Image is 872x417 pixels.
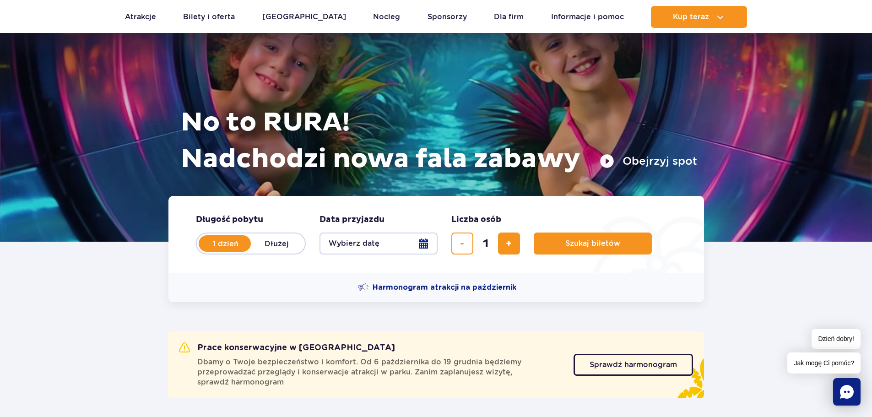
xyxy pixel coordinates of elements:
[451,233,473,255] button: usuń bilet
[262,6,346,28] a: [GEOGRAPHIC_DATA]
[200,234,252,253] label: 1 dzień
[183,6,235,28] a: Bilety i oferta
[320,233,438,255] button: Wybierz datę
[197,357,563,387] span: Dbamy o Twoje bezpieczeństwo i komfort. Od 6 października do 19 grudnia będziemy przeprowadzać pr...
[600,154,697,168] button: Obejrzyj spot
[475,233,497,255] input: liczba biletów
[451,214,501,225] span: Liczba osób
[551,6,624,28] a: Informacje i pomoc
[494,6,524,28] a: Dla firm
[373,282,516,292] span: Harmonogram atrakcji na październik
[196,214,263,225] span: Długość pobytu
[358,282,516,293] a: Harmonogram atrakcji na październik
[181,104,697,178] h1: No to RURA! Nadchodzi nowa fala zabawy
[651,6,747,28] button: Kup teraz
[534,233,652,255] button: Szukaj biletów
[498,233,520,255] button: dodaj bilet
[179,342,395,353] h2: Prace konserwacyjne w [GEOGRAPHIC_DATA]
[373,6,400,28] a: Nocleg
[428,6,467,28] a: Sponsorzy
[251,234,303,253] label: Dłużej
[320,214,385,225] span: Data przyjazdu
[590,361,677,368] span: Sprawdź harmonogram
[565,239,620,248] span: Szukaj biletów
[125,6,156,28] a: Atrakcje
[168,196,704,273] form: Planowanie wizyty w Park of Poland
[812,329,861,349] span: Dzień dobry!
[787,352,861,374] span: Jak mogę Ci pomóc?
[833,378,861,406] div: Chat
[574,354,693,376] a: Sprawdź harmonogram
[673,13,709,21] span: Kup teraz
